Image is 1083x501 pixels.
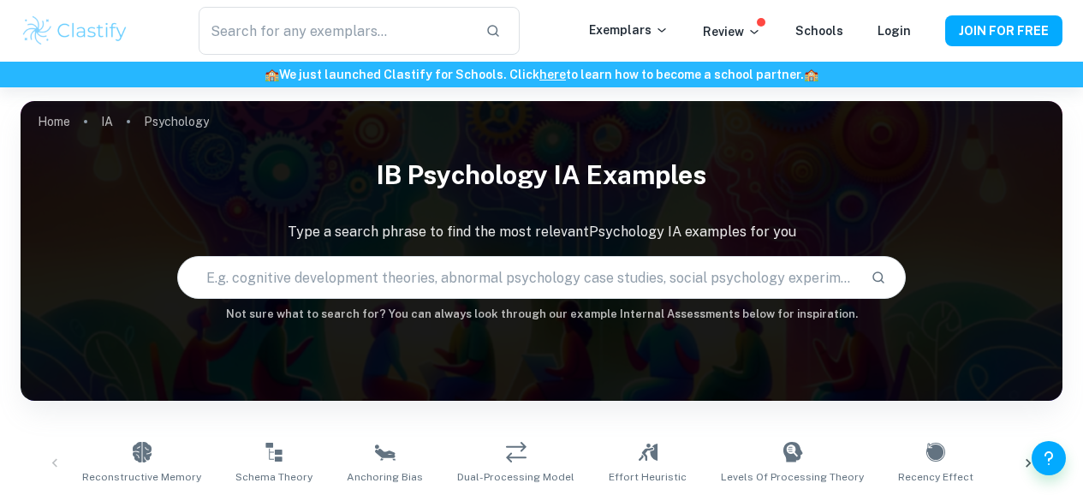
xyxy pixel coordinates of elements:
a: here [539,68,566,81]
span: Reconstructive Memory [82,469,201,485]
button: JOIN FOR FREE [945,15,1062,46]
span: Effort Heuristic [609,469,687,485]
span: Anchoring Bias [347,469,423,485]
a: Login [878,24,911,38]
p: Psychology [144,112,209,131]
input: E.g. cognitive development theories, abnormal psychology case studies, social psychology experime... [178,253,858,301]
span: Recency Effect [898,469,973,485]
button: Search [864,263,893,292]
img: Clastify logo [21,14,129,48]
input: Search for any exemplars... [199,7,473,55]
span: Schema Theory [235,469,312,485]
a: IA [101,110,113,134]
span: 🏫 [265,68,279,81]
p: Review [703,22,761,41]
a: Schools [795,24,843,38]
span: Dual-Processing Model [457,469,574,485]
button: Help and Feedback [1032,441,1066,475]
p: Type a search phrase to find the most relevant Psychology IA examples for you [21,222,1062,242]
h6: Not sure what to search for? You can always look through our example Internal Assessments below f... [21,306,1062,323]
p: Exemplars [589,21,669,39]
h1: IB Psychology IA examples [21,149,1062,201]
span: 🏫 [804,68,818,81]
a: Home [38,110,70,134]
span: Levels of Processing Theory [721,469,864,485]
h6: We just launched Clastify for Schools. Click to learn how to become a school partner. [3,65,1080,84]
